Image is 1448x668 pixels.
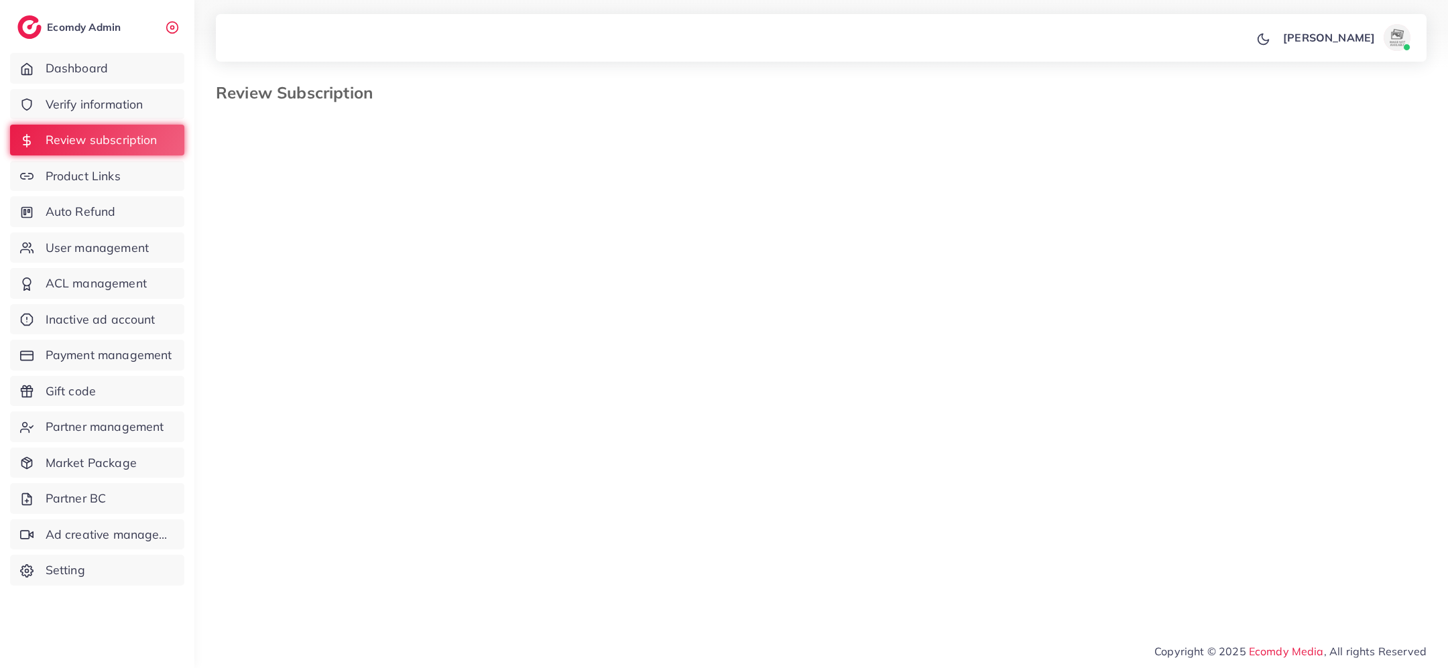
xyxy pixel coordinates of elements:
a: Partner management [10,411,184,442]
span: Review subscription [46,131,158,149]
span: Ad creative management [46,526,174,543]
a: Payment management [10,340,184,371]
h2: Ecomdy Admin [47,21,124,34]
span: Verify information [46,96,143,113]
span: Payment management [46,346,172,364]
a: logoEcomdy Admin [17,15,124,39]
h3: Review Subscription [216,83,383,103]
a: Verify information [10,89,184,120]
span: ACL management [46,275,147,292]
a: Inactive ad account [10,304,184,335]
img: avatar [1384,24,1410,51]
a: Market Package [10,448,184,478]
span: , All rights Reserved [1324,643,1427,659]
span: Dashboard [46,60,108,77]
a: Review subscription [10,125,184,155]
a: Ad creative management [10,519,184,550]
span: Partner BC [46,490,107,507]
span: Product Links [46,168,121,185]
a: Partner BC [10,483,184,514]
span: User management [46,239,149,257]
span: Setting [46,561,85,579]
a: Auto Refund [10,196,184,227]
span: Market Package [46,454,137,472]
span: Auto Refund [46,203,116,220]
p: [PERSON_NAME] [1283,29,1375,46]
a: [PERSON_NAME]avatar [1276,24,1416,51]
a: User management [10,232,184,263]
span: Copyright © 2025 [1154,643,1427,659]
span: Gift code [46,383,96,400]
a: Dashboard [10,53,184,84]
a: Ecomdy Media [1249,645,1324,658]
a: Product Links [10,161,184,192]
a: ACL management [10,268,184,299]
a: Gift code [10,376,184,407]
span: Inactive ad account [46,311,156,328]
a: Setting [10,555,184,586]
span: Partner management [46,418,164,436]
img: logo [17,15,42,39]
